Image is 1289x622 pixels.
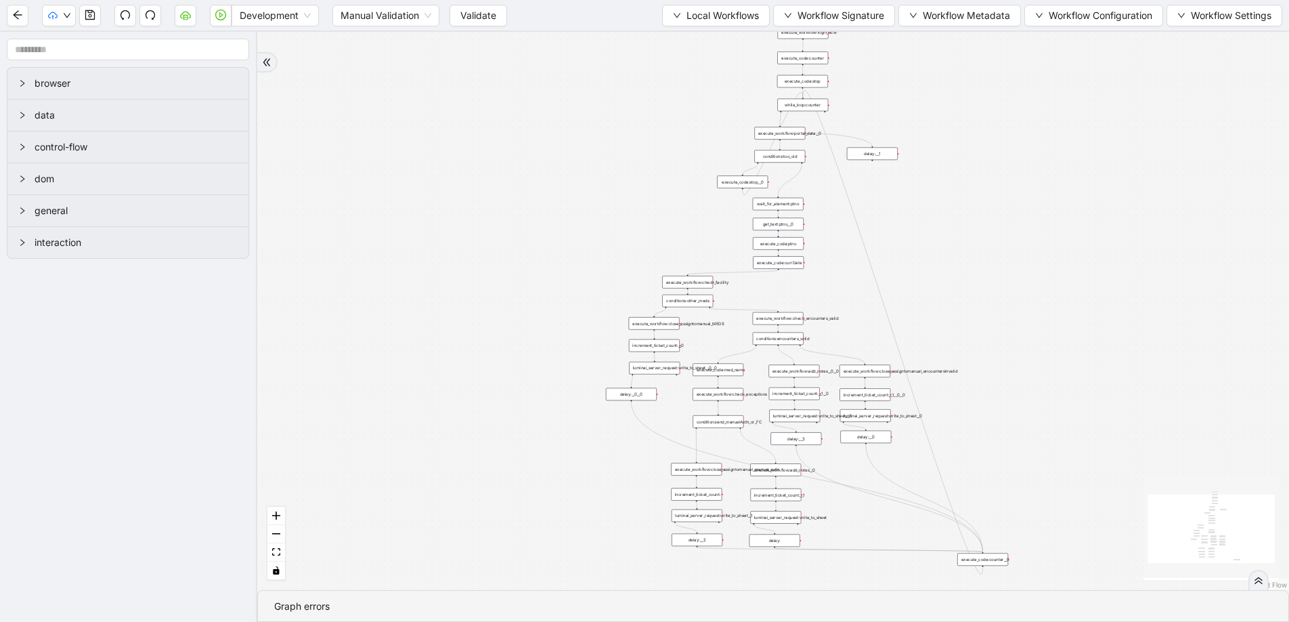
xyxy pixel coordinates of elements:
button: cloud-server [175,5,196,26]
span: Development [240,5,311,26]
div: execute_workflow:close_assigntomanual_encountersInvalid [839,365,890,377]
g: Edge from conditions:too_old to wait_for_element:ptno [778,164,802,196]
span: plus-circle [793,528,802,537]
div: delay: [749,535,800,547]
span: Workflow Signature [798,8,884,23]
button: save [79,5,101,26]
div: increment_ticket_count: [671,488,722,501]
div: execute_workflow:check_encounters_valid [753,312,804,325]
div: execute_workflow:login_ecw [778,26,829,39]
div: conditions:end_manualAuth_or_FC [693,415,743,428]
div: luminai_server_request:write_to_sheet [750,511,801,524]
div: luminai_server_request:write_to_sheet__1plus-circle [672,510,722,522]
div: execute_workflow:portal_data__0 [754,127,805,140]
button: redo [139,5,161,26]
div: while_loop:counterplus-circle [777,99,828,112]
div: execute_code:stop [777,75,828,88]
span: Manual Validation [341,5,431,26]
span: interaction [35,235,238,250]
span: redo [145,9,156,20]
div: luminai_server_request:write_to_sheet__1 [672,510,722,522]
div: execute_workflow:check_exceptions [693,388,743,401]
div: execute_workflow:close_assigntomanual_MEDS [629,317,680,330]
span: arrow-left [12,9,23,20]
g: Edge from execute_code:stop__0 to while_loop:counter [743,92,803,194]
button: fit view [267,543,285,562]
div: conditions:other_meds [662,295,713,308]
span: browser [35,76,238,91]
g: Edge from conditions:encounters_valid to execute_code:med_name [718,346,756,362]
div: control-flow [7,131,248,163]
button: downWorkflow Metadata [898,5,1021,26]
span: double-right [262,58,271,67]
span: right [18,239,26,247]
div: execute_workflow:add_notes__0__0 [768,365,819,377]
button: downWorkflow Signature [773,5,895,26]
div: increment_ticket_count:__1__0__0 [839,388,890,401]
span: right [18,175,26,183]
div: delay:__0 [840,431,891,444]
span: plus-circle [821,117,829,125]
span: Validate [460,8,496,23]
div: execute_code:med_name [693,363,743,376]
div: execute_workflow:add_notes__0 [750,463,801,476]
span: plus-circle [812,427,821,436]
span: control-flow [35,140,238,154]
div: get_text:ptno__0 [753,217,804,230]
span: right [18,143,26,151]
span: down [63,12,71,20]
div: conditions:too_old [754,150,805,163]
g: Edge from conditions:encounters_valid to execute_workflow:close_assigntomanual_encountersInvalid [800,346,865,363]
div: execute_code:currDate [753,256,804,269]
span: right [18,79,26,87]
span: down [909,12,917,20]
div: while_loop:counter [777,99,828,112]
button: toggle interactivity [267,562,285,580]
button: downWorkflow Settings [1166,5,1282,26]
div: execute_code:stop__0 [717,175,768,188]
div: execute_code:ptno [753,237,804,250]
span: cloud-server [180,9,191,20]
div: interaction [7,227,248,258]
div: luminai_server_request:write_to_sheetplus-circle [750,511,801,524]
button: downLocal Workflows [662,5,770,26]
span: down [1177,12,1185,20]
g: Edge from delay:__0__0 to execute_code:counter__0 [631,402,982,552]
div: delay:__1 [847,148,898,161]
button: downWorkflow Configuration [1024,5,1163,26]
div: conditions:encounters_valid [753,333,804,346]
button: zoom out [267,525,285,543]
div: increment_ticket_count:__1 [750,489,801,501]
div: execute_workflow:close_assigntomanual_manual_auth [671,463,722,476]
span: cloud-upload [48,11,58,20]
g: Edge from luminai_server_request:write_to_sheet to delay: [753,525,774,533]
div: increment_ticket_count:__1__0 [769,388,820,400]
span: plus-circle [672,379,681,388]
span: double-right [1254,576,1263,585]
div: wait_for_element:ptno [753,198,804,211]
button: arrow-left [7,5,28,26]
g: Edge from conditions:encounters_valid to execute_workflow:add_notes__0__0 [778,346,794,363]
span: down [1035,12,1043,20]
div: delay:__2 [672,534,722,547]
button: cloud-uploaddown [42,5,76,26]
g: Edge from delay: to execute_code:counter__0 [774,548,982,552]
span: Workflow Settings [1191,8,1271,23]
div: luminai_server_request:write_to_sheet__2plus-circle [769,409,820,422]
span: save [85,9,95,20]
span: undo [120,9,131,20]
span: play-circle [215,9,226,20]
